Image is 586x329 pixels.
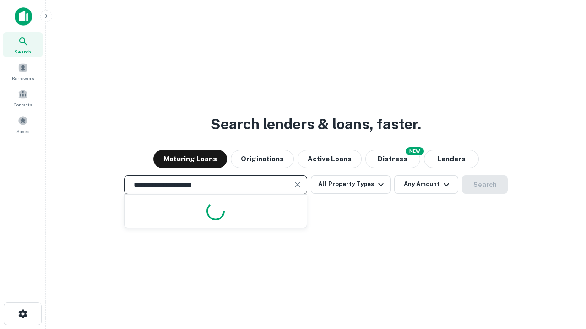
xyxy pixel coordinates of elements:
button: Search distressed loans with lien and other non-mortgage details. [365,150,420,168]
button: Lenders [424,150,479,168]
span: Borrowers [12,74,34,82]
h3: Search lenders & loans, faster. [211,113,421,135]
img: capitalize-icon.png [15,7,32,26]
span: Search [15,48,31,55]
div: NEW [406,147,424,155]
a: Saved [3,112,43,137]
button: Clear [291,178,304,191]
button: Active Loans [298,150,362,168]
a: Search [3,32,43,57]
iframe: Chat Widget [540,256,586,300]
button: Maturing Loans [153,150,227,168]
button: All Property Types [311,175,391,194]
span: Contacts [14,101,32,108]
a: Contacts [3,85,43,110]
span: Saved [16,127,30,135]
button: Any Amount [394,175,458,194]
button: Originations [231,150,294,168]
a: Borrowers [3,59,43,84]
